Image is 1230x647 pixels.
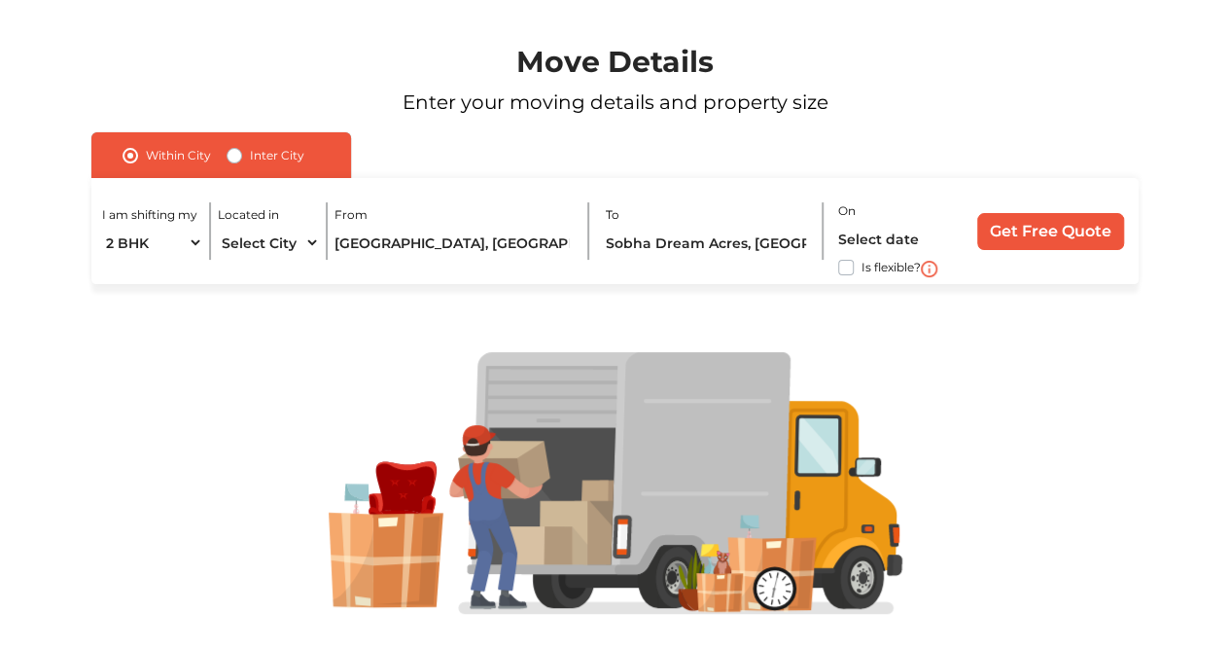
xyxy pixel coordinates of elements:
img: i [921,261,937,277]
h1: Move Details [50,45,1181,80]
label: On [838,202,856,220]
label: From [334,206,368,224]
label: Within City [146,144,211,167]
label: Inter City [250,144,304,167]
label: I am shifting my [102,206,197,224]
label: To [606,206,619,224]
input: Locality [334,226,574,260]
label: Located in [218,206,279,224]
input: Get Free Quote [977,213,1124,250]
input: Locality [606,226,811,260]
label: Is flexible? [861,256,921,276]
p: Enter your moving details and property size [50,88,1181,117]
input: Select date [838,222,959,256]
